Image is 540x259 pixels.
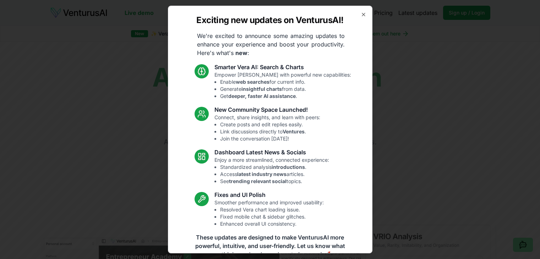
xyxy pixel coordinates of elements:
[220,93,351,100] li: Get .
[220,171,329,178] li: Access articles.
[191,32,350,57] p: We're excited to announce some amazing updates to enhance your experience and boost your producti...
[214,199,324,227] p: Smoother performance and improved usability:
[272,164,305,170] strong: introductions
[214,114,320,142] p: Connect, share insights, and learn with peers:
[220,86,351,93] li: Generate from data.
[191,233,350,259] p: These updates are designed to make VenturusAI more powerful, intuitive, and user-friendly. Let us...
[241,86,282,92] strong: insightful charts
[220,135,320,142] li: Join the conversation [DATE]!
[220,78,351,86] li: Enable for current info.
[214,71,351,100] p: Empower [PERSON_NAME] with powerful new capabilities:
[220,206,324,213] li: Resolved Vera chart loading issue.
[236,79,269,85] strong: web searches
[220,178,329,185] li: See topics.
[196,15,343,26] h2: Exciting new updates on VenturusAI!
[214,105,320,114] h3: New Community Space Launched!
[220,164,329,171] li: Standardized analysis .
[228,93,296,99] strong: deeper, faster AI assistance
[235,49,247,56] strong: new
[283,128,305,134] strong: Ventures
[229,178,287,184] strong: trending relevant social
[214,156,329,185] p: Enjoy a more streamlined, connected experience:
[220,213,324,220] li: Fixed mobile chat & sidebar glitches.
[214,63,351,71] h3: Smarter Vera AI: Search & Charts
[214,148,329,156] h3: Dashboard Latest News & Socials
[220,121,320,128] li: Create posts and edit replies easily.
[220,220,324,227] li: Enhanced overall UI consistency.
[237,171,287,177] strong: latest industry news
[220,128,320,135] li: Link discussions directly to .
[214,191,324,199] h3: Fixes and UI Polish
